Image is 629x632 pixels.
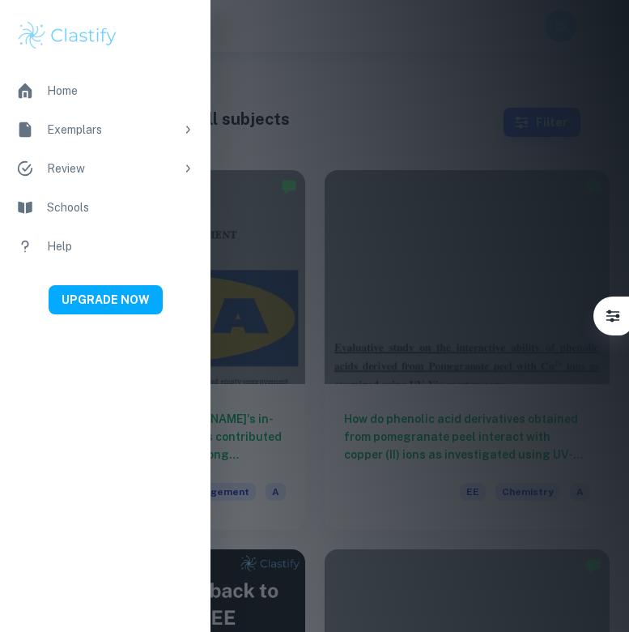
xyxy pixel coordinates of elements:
[47,237,194,255] div: Help
[597,300,629,332] button: Filter
[47,121,175,139] div: Exemplars
[47,160,175,177] div: Review
[47,199,194,216] div: Schools
[47,82,194,100] div: Home
[49,285,163,314] button: UPGRADE NOW
[16,19,119,52] img: Clastify logo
